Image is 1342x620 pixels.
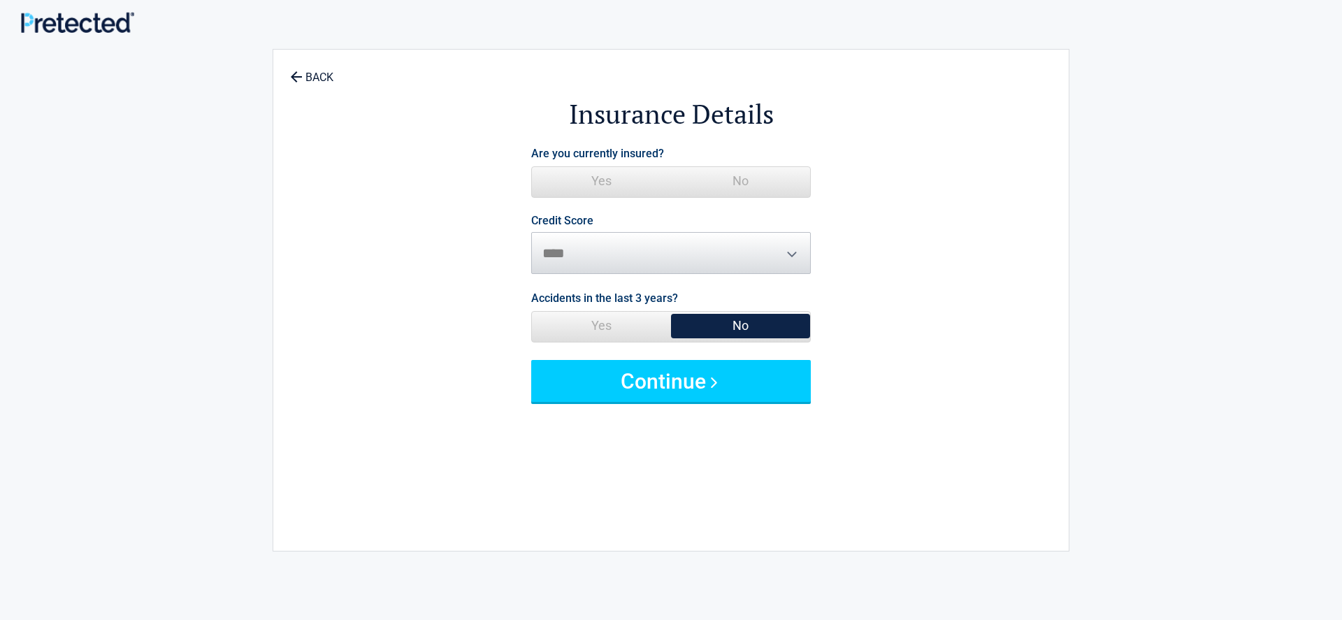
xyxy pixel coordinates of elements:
[350,96,992,132] h2: Insurance Details
[531,144,664,163] label: Are you currently insured?
[532,167,671,195] span: Yes
[531,360,811,402] button: Continue
[287,59,336,83] a: BACK
[21,12,134,32] img: Main Logo
[671,167,810,195] span: No
[671,312,810,340] span: No
[531,289,678,308] label: Accidents in the last 3 years?
[531,215,593,226] label: Credit Score
[532,312,671,340] span: Yes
